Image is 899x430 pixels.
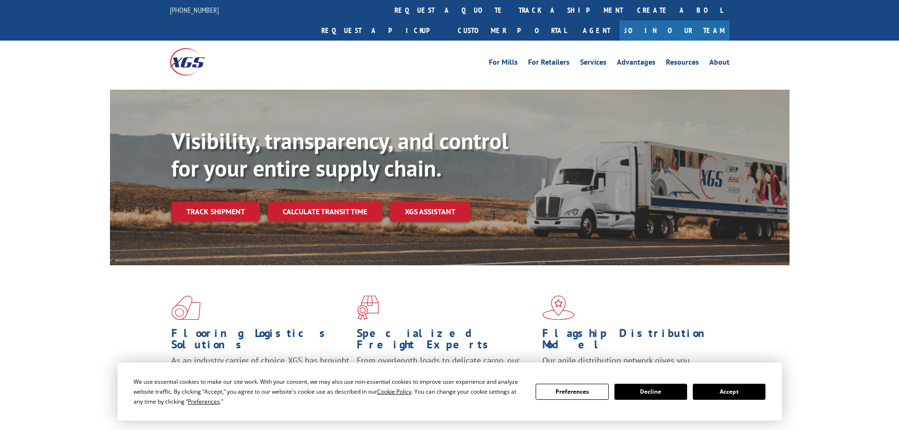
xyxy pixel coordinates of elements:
[542,328,721,355] h1: Flagship Distribution Model
[171,328,350,355] h1: Flooring Logistics Solutions
[171,295,201,320] img: xgs-icon-total-supply-chain-intelligence-red
[489,59,518,69] a: For Mills
[666,59,699,69] a: Resources
[118,363,782,421] div: Cookie Consent Prompt
[536,384,608,400] button: Preferences
[357,328,535,355] h1: Specialized Freight Experts
[268,202,382,222] a: Calculate transit time
[134,377,524,406] div: We use essential cookies to make our site work. With your consent, we may also use non-essential ...
[528,59,570,69] a: For Retailers
[171,126,508,183] b: Visibility, transparency, and control for your entire supply chain.
[614,384,687,400] button: Decline
[620,20,730,41] a: Join Our Team
[573,20,620,41] a: Agent
[357,355,535,397] p: From overlength loads to delicate cargo, our experienced staff knows the best way to move your fr...
[617,59,655,69] a: Advantages
[171,202,260,221] a: Track shipment
[542,355,716,377] span: Our agile distribution network gives you nationwide inventory management on demand.
[188,397,220,405] span: Preferences
[709,59,730,69] a: About
[542,295,575,320] img: xgs-icon-flagship-distribution-model-red
[377,388,412,396] span: Cookie Policy
[580,59,606,69] a: Services
[170,5,219,15] a: [PHONE_NUMBER]
[171,355,349,388] span: As an industry carrier of choice, XGS has brought innovation and dedication to flooring logistics...
[357,295,379,320] img: xgs-icon-focused-on-flooring-red
[451,20,573,41] a: Customer Portal
[693,384,765,400] button: Accept
[314,20,451,41] a: Request a pickup
[390,202,471,222] a: XGS ASSISTANT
